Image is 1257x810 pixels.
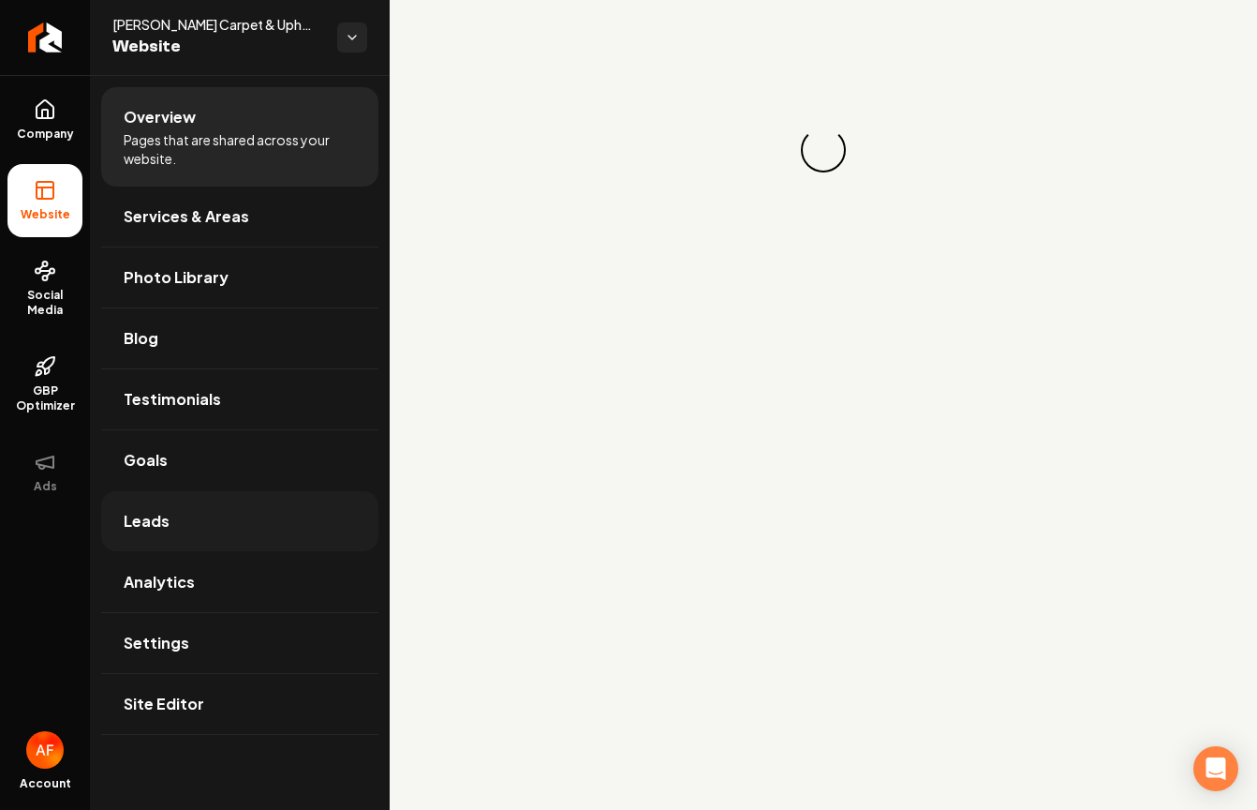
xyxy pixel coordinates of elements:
img: Rebolt Logo [28,22,63,52]
img: Avan Fahimi [26,731,64,769]
span: Settings [124,632,189,654]
span: Company [9,127,81,142]
span: Account [20,776,71,791]
a: Leads [101,491,378,551]
span: Website [112,34,322,60]
span: Overview [124,106,196,128]
a: Photo Library [101,247,378,307]
span: GBP Optimizer [7,383,82,413]
span: Website [13,207,78,222]
a: Services & Areas [101,187,378,247]
span: Photo Library [124,266,229,289]
a: Testimonials [101,369,378,429]
span: Blog [124,327,158,350]
a: Blog [101,308,378,368]
span: Analytics [124,571,195,593]
a: Analytics [101,552,378,612]
a: GBP Optimizer [7,340,82,428]
a: Goals [101,430,378,490]
span: Social Media [7,288,82,318]
span: Site Editor [124,693,204,715]
a: Company [7,83,82,157]
div: Loading [791,118,854,181]
button: Open user button [26,731,64,769]
a: Site Editor [101,674,378,734]
span: Services & Areas [124,205,249,228]
div: Open Intercom Messenger [1193,746,1238,791]
span: [PERSON_NAME] Carpet & Upholstery Cleaning [112,15,322,34]
button: Ads [7,436,82,509]
a: Settings [101,613,378,673]
span: Leads [124,510,170,532]
span: Ads [26,479,65,494]
span: Pages that are shared across your website. [124,130,356,168]
a: Social Media [7,245,82,333]
span: Goals [124,449,168,472]
span: Testimonials [124,388,221,411]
